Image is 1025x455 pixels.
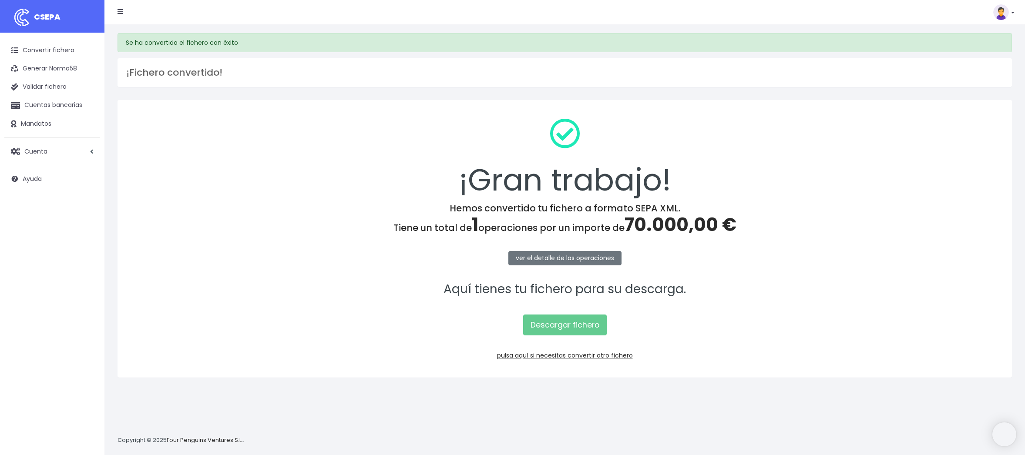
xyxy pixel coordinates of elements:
[4,78,100,96] a: Validar fichero
[34,11,60,22] span: CSEPA
[472,212,478,238] span: 1
[508,251,622,265] a: ver el detalle de las operaciones
[126,67,1003,78] h3: ¡Fichero convertido!
[4,142,100,161] a: Cuenta
[4,96,100,114] a: Cuentas bancarias
[4,115,100,133] a: Mandatos
[129,203,1001,236] h4: Hemos convertido tu fichero a formato SEPA XML. Tiene un total de operaciones por un importe de
[24,147,47,155] span: Cuenta
[4,170,100,188] a: Ayuda
[497,351,633,360] a: pulsa aquí si necesitas convertir otro fichero
[118,33,1012,52] div: Se ha convertido el fichero con éxito
[129,111,1001,203] div: ¡Gran trabajo!
[129,280,1001,299] p: Aquí tienes tu fichero para su descarga.
[993,4,1009,20] img: profile
[4,60,100,78] a: Generar Norma58
[11,7,33,28] img: logo
[23,174,42,183] span: Ayuda
[523,314,607,335] a: Descargar fichero
[167,436,243,444] a: Four Penguins Ventures S.L.
[118,436,244,445] p: Copyright © 2025 .
[4,41,100,60] a: Convertir fichero
[625,212,736,238] span: 70.000,00 €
